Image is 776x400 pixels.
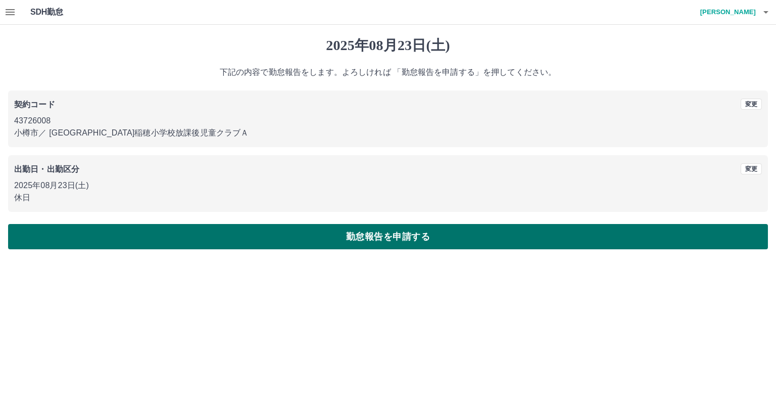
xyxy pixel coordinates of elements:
[14,127,762,139] p: 小樽市 ／ [GEOGRAPHIC_DATA]稲穂小学校放課後児童クラブＡ
[14,115,762,127] p: 43726008
[8,66,768,78] p: 下記の内容で勤怠報告をします。よろしければ 「勤怠報告を申請する」を押してください。
[14,192,762,204] p: 休日
[14,180,762,192] p: 2025年08月23日(土)
[14,165,79,173] b: 出勤日・出勤区分
[8,224,768,249] button: 勤怠報告を申請する
[14,100,55,109] b: 契約コード
[741,99,762,110] button: 変更
[741,163,762,174] button: 変更
[8,37,768,54] h1: 2025年08月23日(土)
